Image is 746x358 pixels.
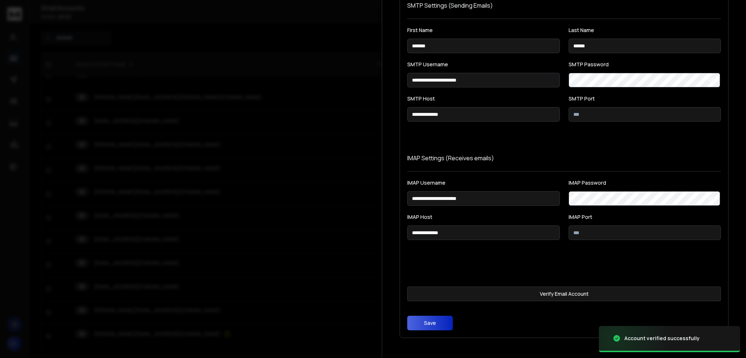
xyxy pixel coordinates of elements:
label: IMAP Host [407,215,560,220]
label: SMTP Password [569,62,721,67]
label: IMAP Username [407,180,560,185]
p: IMAP Settings (Receives emails) [407,154,721,162]
h1: SMTP Settings (Sending Emails) [407,1,721,10]
button: Verify Email Account [407,287,721,301]
button: Save [407,316,453,330]
label: SMTP Host [407,96,560,101]
label: IMAP Password [569,180,721,185]
div: Account verified successfully [624,335,700,342]
label: Last Name [569,28,721,33]
label: SMTP Username [407,62,560,67]
label: First Name [407,28,560,33]
label: SMTP Port [569,96,721,101]
label: IMAP Port [569,215,721,220]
